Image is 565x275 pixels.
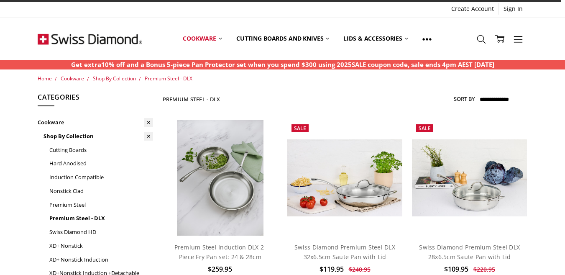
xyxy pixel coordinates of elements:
a: Sign In [499,3,527,15]
a: Hard Anodised [49,157,153,170]
a: Premium Steel - DLX [49,211,153,225]
a: Induction Compatible [49,170,153,184]
a: Premium Steel Induction DLX 2-Piece Fry Pan set: 24 & 28cm [174,243,266,260]
a: Lids & Accessories [336,20,415,57]
a: Home [38,75,52,82]
span: $259.95 [208,265,232,274]
a: Cookware [61,75,84,82]
img: Premium steel DLX 2pc fry pan set (28 and 24cm) life style shot [177,120,263,236]
a: Premium Steel - DLX [145,75,192,82]
a: Shop By Collection [43,129,153,143]
span: $240.95 [349,265,371,273]
a: Premium Steel [49,198,153,212]
a: XD+ Nonstick Induction [49,253,153,267]
img: Free Shipping On Every Order [38,18,142,60]
p: Get extra10% off and a Bonus 5-piece Pan Protector set when you spend $300 using 2025SALE coupon ... [71,60,494,69]
h1: Premium Steel - DLX [163,96,220,103]
h5: Categories [38,92,153,106]
label: Sort By [454,92,475,105]
span: Sale [294,125,306,132]
a: Cutting Boards [49,143,153,157]
a: Swiss Diamond Premium Steel DLX 32x6.5cm Saute Pan with Lid [287,120,403,236]
a: Show All [415,20,439,58]
a: Swiss Diamond Premium Steel DLX 32x6.5cm Saute Pan with Lid [294,243,395,260]
a: Cookware [38,116,153,129]
a: Premium steel DLX 2pc fry pan set (28 and 24cm) life style shot [163,120,278,236]
span: $220.95 [473,265,495,273]
a: Cookware [176,20,229,57]
a: XD+ Nonstick [49,239,153,253]
a: Swiss Diamond Premium Steel DLX 28x6.5cm Saute Pan with Lid [412,120,527,236]
a: Swiss Diamond HD [49,225,153,239]
img: Swiss Diamond Premium Steel DLX 28x6.5cm Saute Pan with Lid [412,139,527,216]
a: Shop By Collection [93,75,136,82]
a: Swiss Diamond Premium Steel DLX 28x6.5cm Saute Pan with Lid [419,243,520,260]
span: $109.95 [444,265,468,274]
a: Nonstick Clad [49,184,153,198]
span: $119.95 [320,265,344,274]
a: Cutting boards and knives [229,20,337,57]
span: Sale [419,125,431,132]
a: Create Account [447,3,499,15]
img: Swiss Diamond Premium Steel DLX 32x6.5cm Saute Pan with Lid [287,139,403,216]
